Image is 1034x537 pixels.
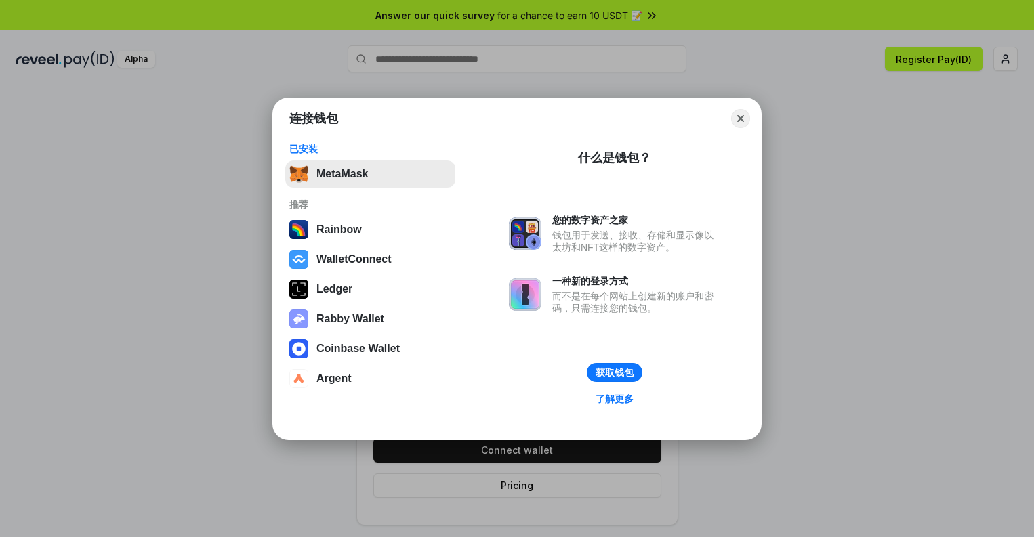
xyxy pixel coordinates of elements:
div: 您的数字资产之家 [552,214,720,226]
div: WalletConnect [316,253,392,265]
div: 什么是钱包？ [578,150,651,166]
a: 了解更多 [587,390,642,408]
img: svg+xml,%3Csvg%20width%3D%2228%22%20height%3D%2228%22%20viewBox%3D%220%200%2028%2028%22%20fill%3D... [289,250,308,269]
img: svg+xml,%3Csvg%20xmlns%3D%22http%3A%2F%2Fwww.w3.org%2F2000%2Fsvg%22%20fill%3D%22none%22%20viewBox... [509,278,541,311]
img: svg+xml,%3Csvg%20fill%3D%22none%22%20height%3D%2233%22%20viewBox%3D%220%200%2035%2033%22%20width%... [289,165,308,184]
div: 了解更多 [596,393,634,405]
div: 钱包用于发送、接收、存储和显示像以太坊和NFT这样的数字资产。 [552,229,720,253]
div: 推荐 [289,198,451,211]
button: 获取钱包 [587,363,642,382]
div: Rabby Wallet [316,313,384,325]
div: 获取钱包 [596,366,634,379]
div: Argent [316,372,352,385]
button: Rainbow [285,216,455,243]
div: Rainbow [316,223,362,236]
button: Coinbase Wallet [285,335,455,362]
h1: 连接钱包 [289,110,338,127]
button: Close [731,109,750,128]
img: svg+xml,%3Csvg%20width%3D%2228%22%20height%3D%2228%22%20viewBox%3D%220%200%2028%2028%22%20fill%3D... [289,369,308,388]
button: MetaMask [285,160,455,188]
img: svg+xml,%3Csvg%20width%3D%2228%22%20height%3D%2228%22%20viewBox%3D%220%200%2028%2028%22%20fill%3D... [289,339,308,358]
div: 而不是在每个网站上创建新的账户和密码，只需连接您的钱包。 [552,290,720,314]
img: svg+xml,%3Csvg%20xmlns%3D%22http%3A%2F%2Fwww.w3.org%2F2000%2Fsvg%22%20fill%3D%22none%22%20viewBox... [509,217,541,250]
button: Rabby Wallet [285,305,455,332]
button: WalletConnect [285,246,455,273]
div: 已安装 [289,143,451,155]
button: Argent [285,365,455,392]
div: Coinbase Wallet [316,343,400,355]
div: 一种新的登录方式 [552,275,720,287]
img: svg+xml,%3Csvg%20width%3D%22120%22%20height%3D%22120%22%20viewBox%3D%220%200%20120%20120%22%20fil... [289,220,308,239]
div: MetaMask [316,168,368,180]
div: Ledger [316,283,352,295]
img: svg+xml,%3Csvg%20xmlns%3D%22http%3A%2F%2Fwww.w3.org%2F2000%2Fsvg%22%20width%3D%2228%22%20height%3... [289,280,308,299]
img: svg+xml,%3Csvg%20xmlns%3D%22http%3A%2F%2Fwww.w3.org%2F2000%2Fsvg%22%20fill%3D%22none%22%20viewBox... [289,309,308,328]
button: Ledger [285,276,455,303]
